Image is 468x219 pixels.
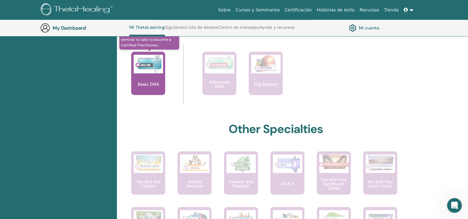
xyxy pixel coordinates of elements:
a: Certificación [282,4,314,16]
p: You and Your Significant Other [317,177,351,190]
p: Disease and Disorder [224,179,258,188]
a: This is where your ThetaHealing journey begins. This is the first seminar to take to become a Cer... [131,52,165,107]
a: Ayuda y recursos [260,25,294,35]
img: cog.svg [349,23,356,33]
a: You and Your Inner Circle You and Your Inner Circle [363,151,397,207]
a: Advanced DNA Advanced DNA [202,52,236,107]
a: Centro de mensajes [218,25,259,35]
a: Recursos [357,4,381,16]
img: Advanced DNA [205,55,234,73]
a: Mi ThetaLearning [129,25,165,36]
img: Dig Deeper [251,55,281,73]
a: Siguiendo [165,25,185,35]
a: Lista de deseos [186,25,218,35]
a: Dig Deeper Dig Deeper [249,52,283,107]
a: You and Your Significant Other You and Your Significant Other [317,151,351,207]
a: Cursos y Seminarios [233,4,282,16]
a: Mi cuenta [349,23,379,33]
a: Disease and Disorder Disease and Disorder [224,151,258,207]
img: DNA 3 [273,154,302,173]
a: You and the Creator You and the Creator [131,151,165,207]
p: Basic DNA [135,82,161,86]
a: Tienda [382,4,401,16]
a: Sobre [216,4,233,16]
a: Animal Seminar Animal Seminar [178,151,212,207]
img: Disease and Disorder [226,154,256,173]
span: This is where your ThetaHealing journey begins. This is the first seminar to take to become a Cer... [119,24,179,49]
iframe: Intercom live chat [447,198,462,213]
h2: Other Specialties [229,122,323,136]
p: Animal Seminar [178,179,212,188]
img: logo.png [41,3,115,17]
img: You and the Creator [134,154,163,171]
img: Basic DNA [134,55,163,73]
p: Dig Deeper [252,82,280,86]
a: DNA 3 DNA 3 [270,151,304,207]
img: You and Your Inner Circle [366,154,395,171]
img: You and Your Significant Other [319,154,349,170]
p: You and Your Inner Circle [363,179,397,188]
p: DNA 3 [279,182,296,186]
img: Animal Seminar [180,154,209,173]
a: Historias de éxito [314,4,357,16]
h3: My Dashboard [53,25,114,31]
p: You and the Creator [131,179,165,188]
p: Advanced DNA [202,80,236,88]
img: generic-user-icon.jpg [40,23,50,33]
